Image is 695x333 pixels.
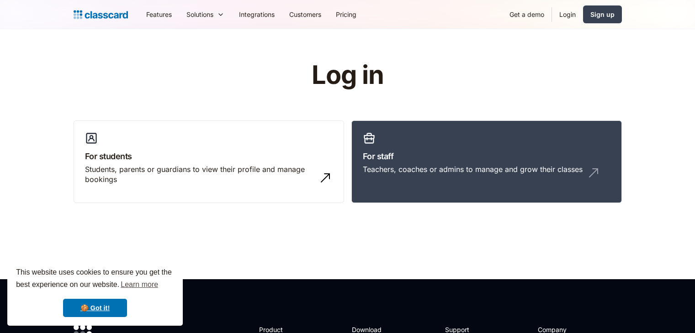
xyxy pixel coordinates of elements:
div: cookieconsent [7,258,183,326]
a: Integrations [232,4,282,25]
div: Solutions [179,4,232,25]
h3: For staff [363,150,610,162]
span: This website uses cookies to ensure you get the best experience on our website. [16,267,174,291]
h1: Log in [202,61,493,89]
a: For studentsStudents, parents or guardians to view their profile and manage bookings [74,120,344,203]
a: For staffTeachers, coaches or admins to manage and grow their classes [351,120,622,203]
h3: For students [85,150,333,162]
a: Customers [282,4,329,25]
a: Features [139,4,179,25]
a: Login [552,4,583,25]
a: learn more about cookies [119,278,159,291]
div: Students, parents or guardians to view their profile and manage bookings [85,164,314,185]
a: home [74,8,128,21]
a: dismiss cookie message [63,299,127,317]
div: Solutions [186,10,213,19]
a: Get a demo [502,4,552,25]
a: Pricing [329,4,364,25]
a: Sign up [583,5,622,23]
div: Teachers, coaches or admins to manage and grow their classes [363,164,583,174]
div: Sign up [590,10,615,19]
